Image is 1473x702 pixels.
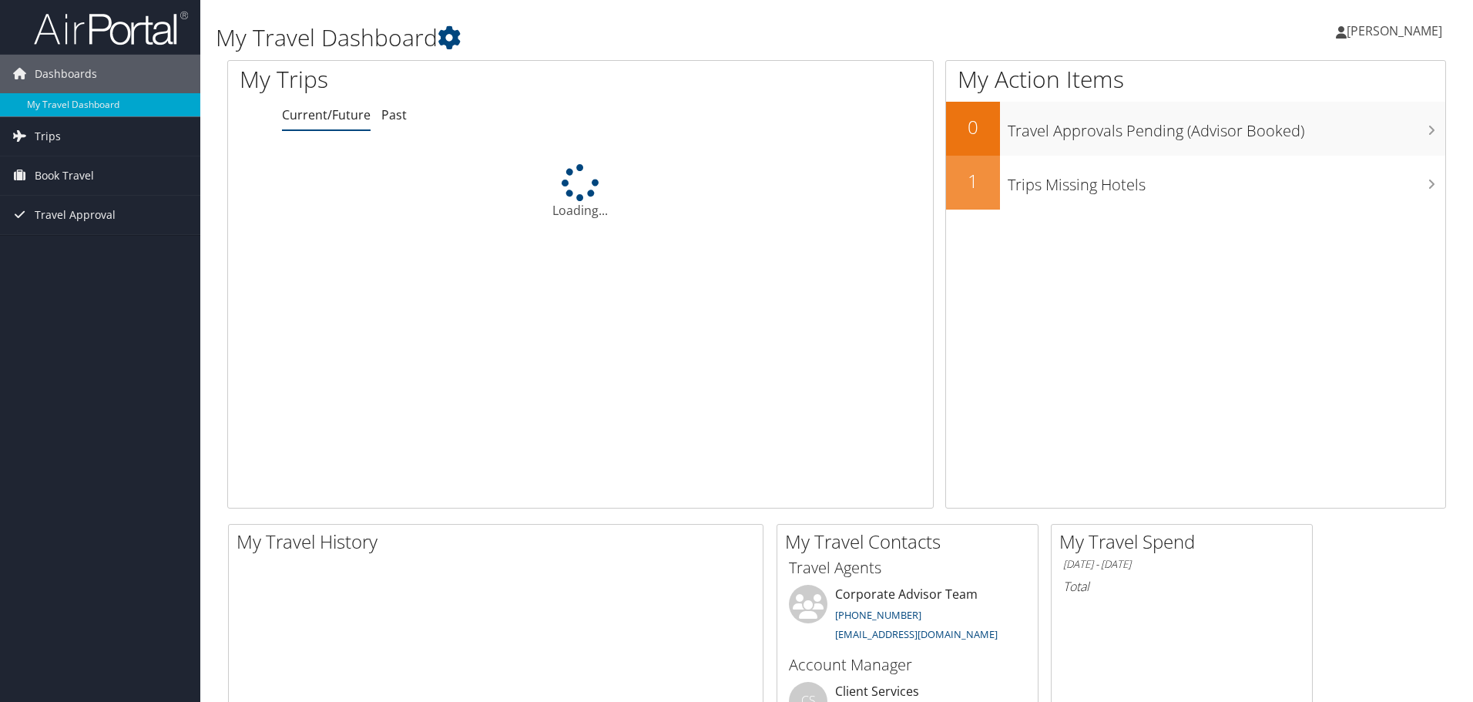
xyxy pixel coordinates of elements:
[1347,22,1442,39] span: [PERSON_NAME]
[946,63,1445,96] h1: My Action Items
[946,102,1445,156] a: 0Travel Approvals Pending (Advisor Booked)
[785,529,1038,555] h2: My Travel Contacts
[835,627,998,641] a: [EMAIL_ADDRESS][DOMAIN_NAME]
[789,557,1026,579] h3: Travel Agents
[781,585,1034,648] li: Corporate Advisor Team
[240,63,628,96] h1: My Trips
[946,156,1445,210] a: 1Trips Missing Hotels
[1336,8,1458,54] a: [PERSON_NAME]
[228,164,933,220] div: Loading...
[216,22,1044,54] h1: My Travel Dashboard
[381,106,407,123] a: Past
[946,114,1000,140] h2: 0
[1063,578,1300,595] h6: Total
[35,196,116,234] span: Travel Approval
[35,156,94,195] span: Book Travel
[1008,166,1445,196] h3: Trips Missing Hotels
[1063,557,1300,572] h6: [DATE] - [DATE]
[1008,113,1445,142] h3: Travel Approvals Pending (Advisor Booked)
[237,529,763,555] h2: My Travel History
[789,654,1026,676] h3: Account Manager
[35,55,97,93] span: Dashboards
[1059,529,1312,555] h2: My Travel Spend
[34,10,188,46] img: airportal-logo.png
[946,168,1000,194] h2: 1
[35,117,61,156] span: Trips
[282,106,371,123] a: Current/Future
[835,608,921,622] a: [PHONE_NUMBER]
